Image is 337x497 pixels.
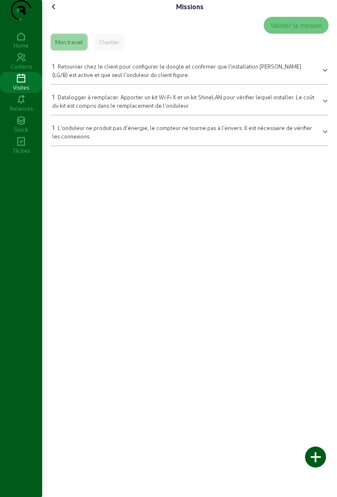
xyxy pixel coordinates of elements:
[52,93,54,101] span: 1
[51,119,329,142] mat-expansion-panel-header: 1L'onduleur ne produit pas d'énergie, le compteur ne tourne pas à l'envers. Il est nécessaire de ...
[51,57,329,81] mat-expansion-panel-header: 1Retourner chez le client pour configurer le dongle et confirmer que l'installation [PERSON_NAME]...
[264,17,329,34] button: Valider la mission
[52,63,301,78] span: Retourner chez le client pour configurer le dongle et confirmer que l'installation [PERSON_NAME] ...
[52,123,54,131] span: 1
[52,125,312,139] span: L'onduleur ne produit pas d'énergie, le compteur ne tourne pas à l'envers. Il est nécessaire de v...
[176,2,203,12] div: Missions
[99,38,120,46] div: Chantier
[55,38,83,46] div: Mon travail
[52,62,54,70] span: 1
[270,20,322,30] div: Valider la mission
[52,94,314,109] span: Datalogger à remplacer. Apporter un kit Wi-Fi X et un kit ShineLAN pour vérifier lequel installer...
[51,88,329,112] mat-expansion-panel-header: 1Datalogger à remplacer. Apporter un kit Wi-Fi X et un kit ShineLAN pour vérifier lequel installe...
